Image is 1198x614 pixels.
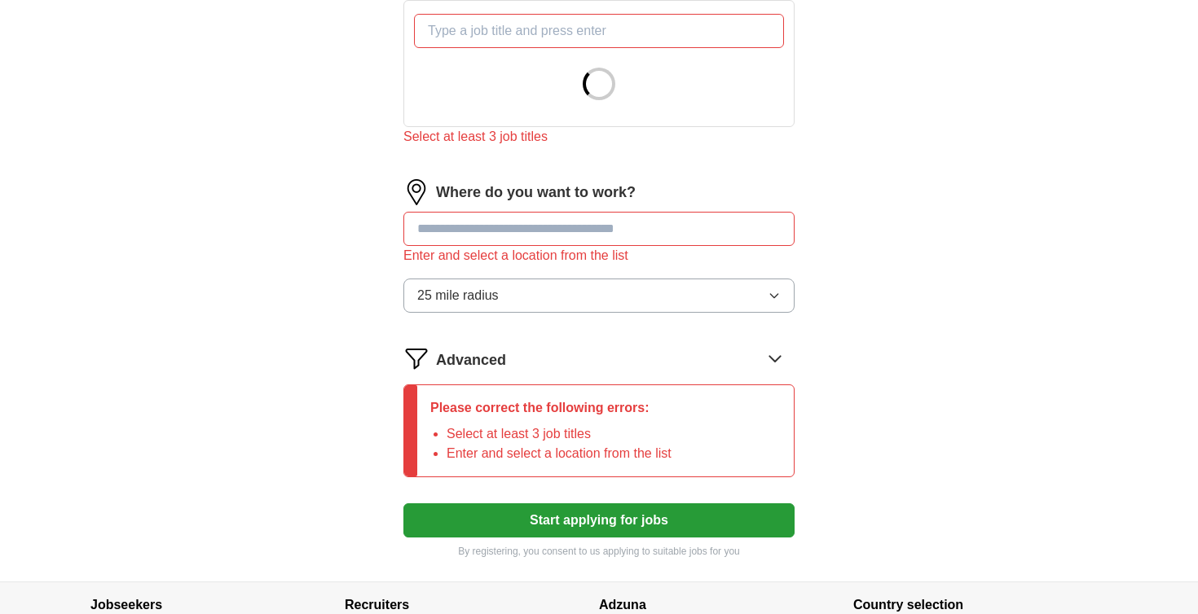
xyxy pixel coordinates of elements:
div: Enter and select a location from the list [403,246,795,265]
span: Advanced [436,349,506,371]
img: filter [403,345,429,371]
p: Please correct the following errors: [430,398,672,418]
div: Select at least 3 job titles [403,127,795,147]
li: Select at least 3 job titles [447,424,672,444]
p: By registering, you consent to us applying to suitable jobs for you [403,544,795,559]
button: 25 mile radius [403,278,795,313]
img: location.png [403,179,429,205]
span: 25 mile radius [417,286,499,305]
li: Enter and select a location from the list [447,444,672,463]
label: Where do you want to work? [436,182,636,204]
input: Type a job title and press enter [414,14,784,48]
button: Start applying for jobs [403,503,795,537]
